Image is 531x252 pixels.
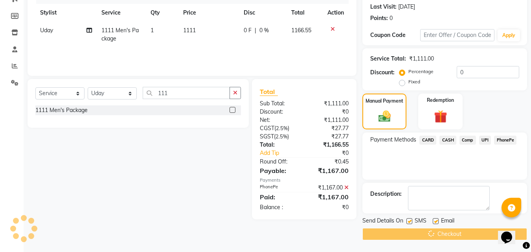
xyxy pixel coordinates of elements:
[408,68,434,75] label: Percentage
[366,97,403,105] label: Manual Payment
[375,109,395,123] img: _cash.svg
[441,217,454,226] span: Email
[97,4,146,22] th: Service
[370,190,402,198] div: Description:
[287,4,323,22] th: Total
[254,158,304,166] div: Round Off:
[254,166,304,175] div: Payable:
[260,133,274,140] span: SGST
[259,26,269,35] span: 0 %
[260,125,274,132] span: CGST
[276,125,288,131] span: 2.5%
[254,116,304,124] div: Net:
[254,99,304,108] div: Sub Total:
[254,203,304,212] div: Balance :
[254,192,304,202] div: Paid:
[254,108,304,116] div: Discount:
[415,217,426,226] span: SMS
[494,136,516,145] span: PhonePe
[254,184,304,192] div: PhonePe
[304,203,355,212] div: ₹0
[370,14,388,22] div: Points:
[409,55,434,63] div: ₹1,111.00
[459,136,476,145] span: Comp
[498,221,523,244] iframe: chat widget
[304,108,355,116] div: ₹0
[254,132,304,141] div: ( )
[260,88,278,96] span: Total
[370,68,395,77] div: Discount:
[408,78,420,85] label: Fixed
[498,29,520,41] button: Apply
[304,184,355,192] div: ₹1,167.00
[370,3,397,11] div: Last Visit:
[370,136,416,144] span: Payment Methods
[427,97,454,104] label: Redemption
[254,124,304,132] div: ( )
[304,158,355,166] div: ₹0.45
[370,31,420,39] div: Coupon Code
[178,4,239,22] th: Price
[143,87,230,99] input: Search or Scan
[362,217,403,226] span: Send Details On
[146,4,178,22] th: Qty
[370,55,406,63] div: Service Total:
[35,4,97,22] th: Stylist
[304,132,355,141] div: ₹27.77
[151,27,154,34] span: 1
[183,27,196,34] span: 1111
[40,27,53,34] span: Uday
[420,29,494,41] input: Enter Offer / Coupon Code
[304,116,355,124] div: ₹1,111.00
[304,99,355,108] div: ₹1,111.00
[254,149,312,157] a: Add Tip
[255,26,256,35] span: |
[430,109,451,125] img: _gift.svg
[304,166,355,175] div: ₹1,167.00
[304,141,355,149] div: ₹1,166.55
[291,27,311,34] span: 1166.55
[260,177,349,184] div: Payments
[419,136,436,145] span: CARD
[276,133,287,140] span: 2.5%
[323,4,349,22] th: Action
[313,149,355,157] div: ₹0
[254,141,304,149] div: Total:
[479,136,491,145] span: UPI
[239,4,287,22] th: Disc
[390,14,393,22] div: 0
[304,124,355,132] div: ₹27.77
[101,27,139,42] span: 1111 Men's Package
[244,26,252,35] span: 0 F
[35,106,88,114] div: 1111 Men's Package
[304,192,355,202] div: ₹1,167.00
[398,3,415,11] div: [DATE]
[439,136,456,145] span: CASH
